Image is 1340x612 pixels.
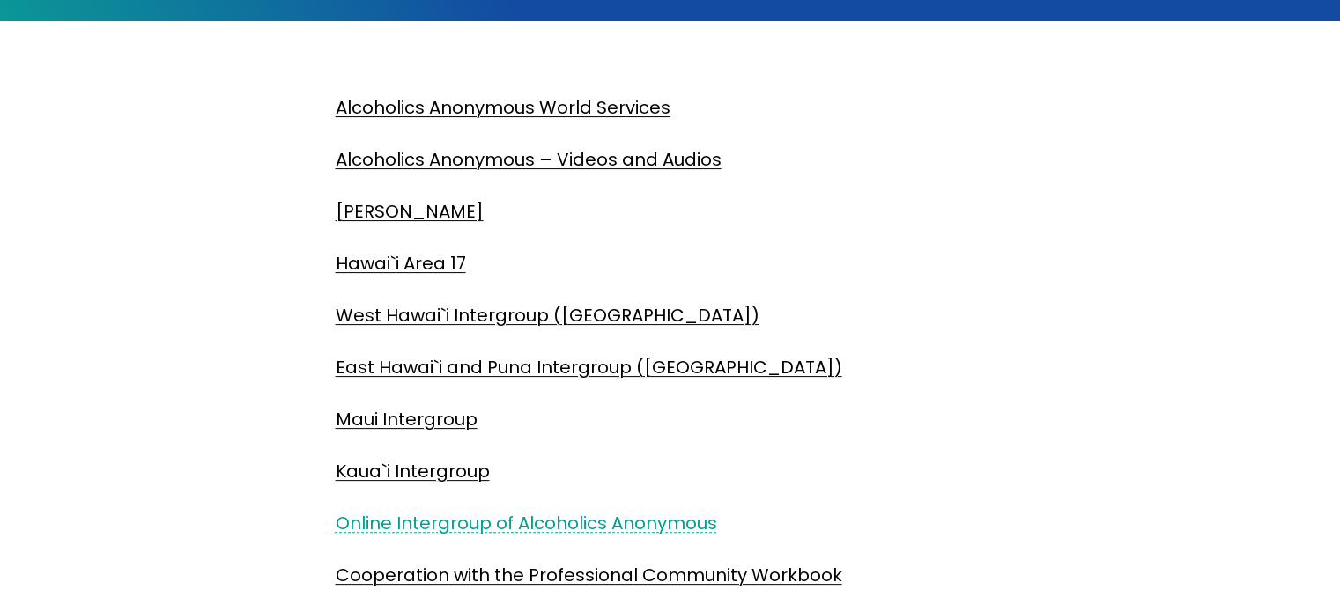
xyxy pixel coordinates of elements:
[336,199,484,224] a: [PERSON_NAME]
[336,459,490,483] a: Kaua`i Intergroup
[336,355,842,380] a: East Hawai`i and Puna Intergroup ([GEOGRAPHIC_DATA])
[336,303,759,328] a: West Hawai`i Intergroup ([GEOGRAPHIC_DATA])
[336,147,722,172] a: Alcoholics Anonymous – Videos and Audios
[336,511,717,535] a: Online Intergroup of Alcoholics Anonymous
[336,251,466,276] a: Hawai`i Area 17
[336,95,670,120] a: Alcoholics Anonymous World Services
[336,407,478,431] a: Maui Intergroup
[336,563,842,587] a: Cooperation with the Professional Community Workbook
